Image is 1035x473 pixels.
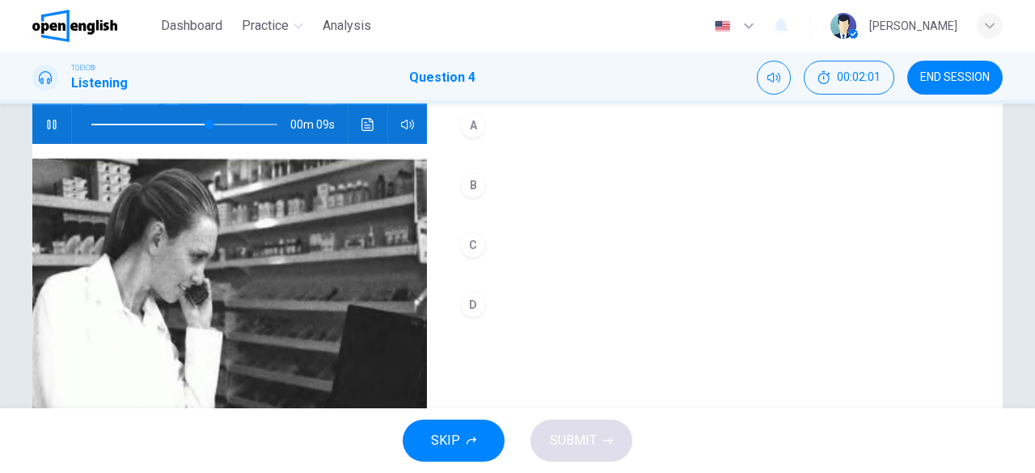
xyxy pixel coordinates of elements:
span: Dashboard [161,16,222,36]
button: C [453,225,977,265]
button: B [453,165,977,205]
span: SKIP [431,429,460,452]
button: D [453,285,977,325]
h1: Listening [71,74,128,93]
span: Practice [242,16,289,36]
button: Analysis [316,11,378,40]
button: 00:02:01 [804,61,894,95]
span: END SESSION [920,71,990,84]
button: Dashboard [154,11,229,40]
button: A [453,105,977,146]
span: Analysis [323,16,371,36]
img: OpenEnglish logo [32,10,117,42]
button: Click to see the audio transcription [355,105,381,144]
span: TOEIC® [71,62,95,74]
div: B [460,172,486,198]
div: Mute [757,61,791,95]
button: SKIP [403,420,505,462]
span: 00:02:01 [837,71,881,84]
h1: Question 4 [409,68,475,87]
img: Profile picture [830,13,856,39]
img: en [712,20,733,32]
span: 00m 09s [290,105,348,144]
div: D [460,292,486,318]
div: [PERSON_NAME] [869,16,957,36]
button: END SESSION [907,61,1003,95]
div: Hide [804,61,894,95]
div: A [460,112,486,138]
a: OpenEnglish logo [32,10,154,42]
div: C [460,232,486,258]
button: Practice [235,11,310,40]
